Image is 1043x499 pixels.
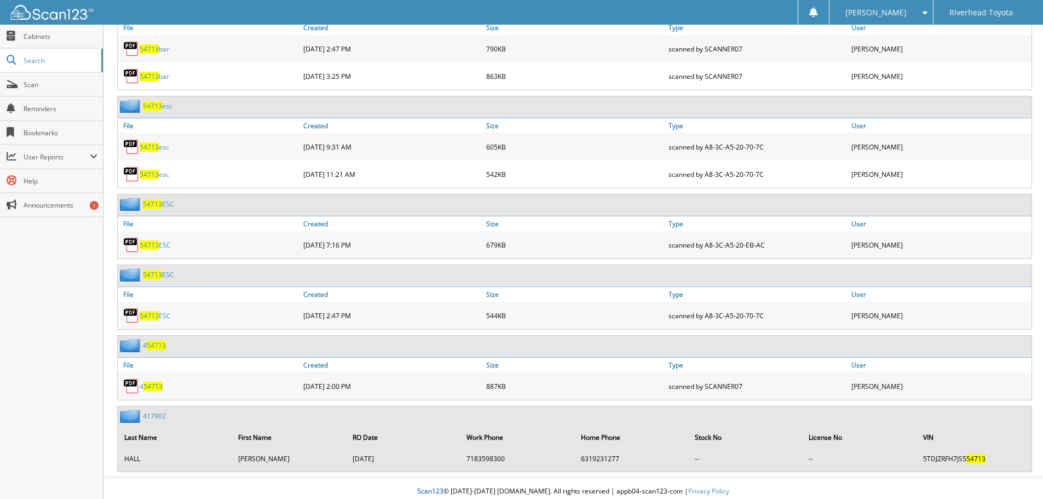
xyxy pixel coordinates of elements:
[143,101,172,111] a: 54713esc
[483,136,666,158] div: 605KB
[118,20,301,35] a: File
[140,72,169,81] a: 54713bar
[845,9,907,16] span: [PERSON_NAME]
[143,411,166,421] a: 417902
[140,142,169,152] a: 54713esc
[461,426,574,449] th: Work Phone
[140,72,159,81] span: 54713
[347,450,460,468] td: [DATE]
[483,234,666,256] div: 679KB
[689,450,802,468] td: --
[140,142,159,152] span: 54713
[849,287,1032,302] a: User
[483,65,666,87] div: 863KB
[918,426,1030,449] th: VIN
[24,128,97,137] span: Bookmarks
[918,450,1030,468] td: 5TDJZRFH7JS5
[483,38,666,60] div: 790KB
[483,118,666,133] a: Size
[666,65,849,87] div: scanned by SCANNER07
[120,197,143,211] img: folder2.png
[666,287,849,302] a: Type
[140,240,171,250] a: 54713ESC
[123,166,140,182] img: PDF.png
[666,358,849,372] a: Type
[301,20,483,35] a: Created
[301,358,483,372] a: Created
[24,104,97,113] span: Reminders
[849,234,1032,256] div: [PERSON_NAME]
[483,287,666,302] a: Size
[301,118,483,133] a: Created
[90,201,99,210] div: 1
[483,163,666,185] div: 542KB
[143,101,162,111] span: 54713
[120,268,143,282] img: folder2.png
[666,20,849,35] a: Type
[575,426,688,449] th: Home Phone
[301,163,483,185] div: [DATE] 11:21 AM
[143,270,174,279] a: 54713ESC
[301,65,483,87] div: [DATE] 3:25 PM
[233,426,345,449] th: First Name
[143,270,162,279] span: 54713
[849,38,1032,60] div: [PERSON_NAME]
[123,307,140,324] img: PDF.png
[24,152,90,162] span: User Reports
[688,486,729,496] a: Privacy Policy
[666,136,849,158] div: scanned by A8-3C-A5-20-70-7C
[483,358,666,372] a: Size
[849,375,1032,397] div: [PERSON_NAME]
[483,20,666,35] a: Size
[123,68,140,84] img: PDF.png
[119,450,232,468] td: HALL
[140,44,169,54] a: 54713bar
[849,216,1032,231] a: User
[849,358,1032,372] a: User
[11,5,93,20] img: scan123-logo-white.svg
[143,199,162,209] span: 54713
[666,118,849,133] a: Type
[120,99,143,113] img: folder2.png
[666,375,849,397] div: scanned by SCANNER07
[118,358,301,372] a: File
[849,136,1032,158] div: [PERSON_NAME]
[123,41,140,57] img: PDF.png
[483,216,666,231] a: Size
[301,136,483,158] div: [DATE] 9:31 AM
[666,163,849,185] div: scanned by A8-3C-A5-20-70-7C
[233,450,345,468] td: [PERSON_NAME]
[140,170,159,179] span: 54713
[140,311,159,320] span: 54713
[666,216,849,231] a: Type
[143,382,163,391] span: 54713
[24,80,97,89] span: Scan
[483,305,666,326] div: 544KB
[301,287,483,302] a: Created
[118,118,301,133] a: File
[123,378,140,394] img: PDF.png
[301,234,483,256] div: [DATE] 7:16 PM
[301,305,483,326] div: [DATE] 2:47 PM
[575,450,688,468] td: 6319231277
[301,216,483,231] a: Created
[666,305,849,326] div: scanned by A8-3C-A5-20-70-7C
[140,311,171,320] a: 54713ESC
[120,339,143,352] img: folder2.png
[966,454,986,463] span: 54713
[120,409,143,423] img: folder2.png
[118,287,301,302] a: File
[849,118,1032,133] a: User
[301,38,483,60] div: [DATE] 2:47 PM
[24,176,97,186] span: Help
[849,20,1032,35] a: User
[118,216,301,231] a: File
[24,200,97,210] span: Announcements
[140,44,159,54] span: 54713
[461,450,574,468] td: 7183598300
[123,139,140,155] img: PDF.png
[417,486,443,496] span: Scan123
[347,426,460,449] th: RO Date
[689,426,802,449] th: Stock No
[949,9,1013,16] span: Riverhead Toyota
